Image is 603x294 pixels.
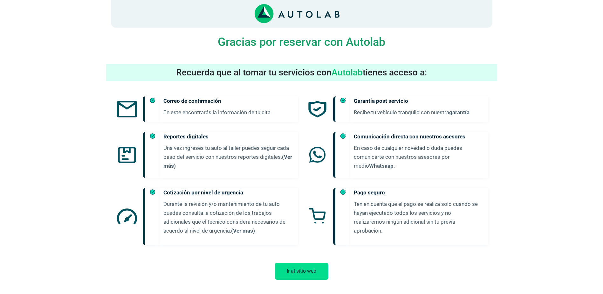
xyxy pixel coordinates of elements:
[255,10,339,17] a: Link al sitio de autolab
[163,154,292,169] a: (Ver más)
[163,143,293,170] p: Una vez ingreses tu auto al taller puedes seguir cada paso del servicio con nuestros reportes dig...
[275,268,328,274] a: Ir al sitio web
[354,188,483,197] h5: Pago seguro
[369,163,394,169] a: Whatsaap
[275,263,328,280] button: Ir al sitio web
[354,143,483,170] p: En caso de cualquier novedad o duda puedes comunicarte con nuestros asesores por medio .
[111,35,492,49] h4: Gracias por reservar con Autolab
[163,96,293,105] h5: Correo de confirmación
[354,199,483,235] p: Ten en cuenta que el pago se realiza solo cuando se hayan ejecutado todos los servicios y no real...
[231,227,255,234] a: (Ver mas)
[449,109,469,115] a: garantía
[106,67,497,78] h3: Recuerda que al tomar tu servicios con tienes acceso a:
[163,108,293,117] p: En este encontrarás la información de tu cita
[354,108,483,117] p: Recibe tu vehículo tranquilo con nuestra
[163,132,293,141] h5: Reportes digitales
[332,67,363,78] span: Autolab
[354,132,483,141] h5: Comunicación directa con nuestros asesores
[163,188,293,197] h5: Cotización por nivel de urgencia
[354,96,483,105] h5: Garantía post servicio
[163,199,293,235] p: Durante la revisión y/o mantenimiento de tu auto puedes consulta la cotización de los trabajos ad...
